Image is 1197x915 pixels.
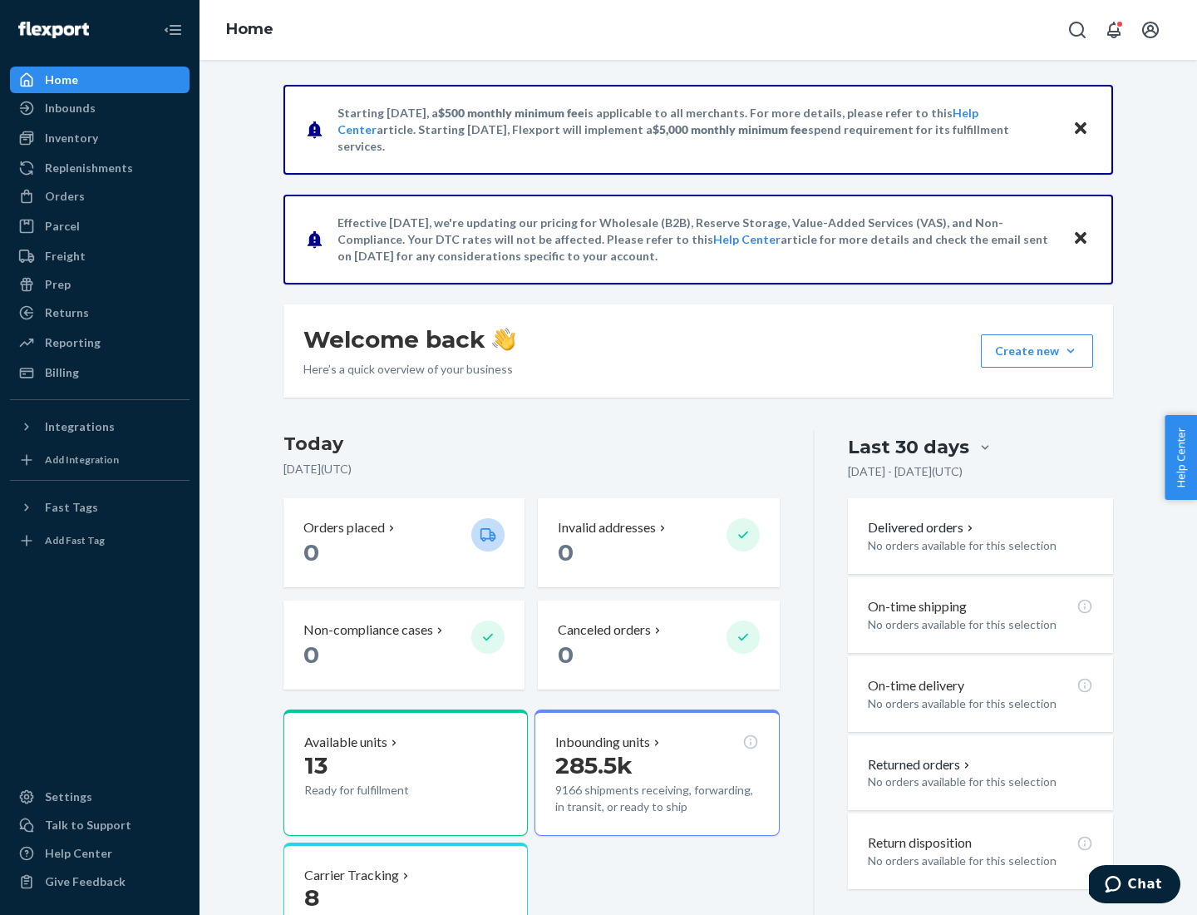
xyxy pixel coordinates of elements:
h3: Today [283,431,780,457]
a: Add Integration [10,447,190,473]
p: [DATE] - [DATE] ( UTC ) [848,463,963,480]
a: Add Fast Tag [10,527,190,554]
button: Orders placed 0 [283,498,525,587]
a: Freight [10,243,190,270]
span: 13 [304,751,328,779]
span: $5,000 monthly minimum fee [653,122,808,136]
button: Create new [981,334,1093,368]
p: No orders available for this selection [868,774,1093,790]
button: Open account menu [1134,13,1167,47]
div: Fast Tags [45,499,98,516]
div: Home [45,72,78,88]
div: Give Feedback [45,873,126,890]
p: Starting [DATE], a is applicable to all merchants. For more details, please refer to this article... [337,105,1057,155]
a: Help Center [713,232,781,246]
p: On-time shipping [868,597,967,616]
button: Give Feedback [10,868,190,895]
span: 8 [304,883,319,912]
button: Non-compliance cases 0 [283,601,525,690]
span: 0 [303,640,319,669]
a: Home [226,20,273,38]
button: Help Center [1165,415,1197,500]
p: Available units [304,733,387,752]
div: Replenishments [45,160,133,176]
div: Add Fast Tag [45,533,105,547]
p: On-time delivery [868,676,964,695]
img: hand-wave emoji [492,328,515,351]
div: Reporting [45,334,101,351]
span: 285.5k [555,751,633,779]
p: Carrier Tracking [304,866,399,885]
p: No orders available for this selection [868,695,1093,712]
a: Reporting [10,329,190,356]
div: Talk to Support [45,817,131,833]
div: Add Integration [45,453,119,467]
a: Billing [10,359,190,386]
div: Billing [45,364,79,381]
button: Close Navigation [156,13,190,47]
a: Returns [10,299,190,326]
button: Inbounding units285.5k9166 shipments receiving, forwarding, in transit, or ready to ship [534,710,779,836]
ol: breadcrumbs [213,6,287,54]
a: Prep [10,271,190,298]
a: Settings [10,784,190,810]
p: Non-compliance cases [303,621,433,640]
iframe: Opens a widget where you can chat to one of our agents [1089,865,1180,907]
div: Help Center [45,845,112,862]
a: Inventory [10,125,190,151]
a: Inbounds [10,95,190,121]
p: 9166 shipments receiving, forwarding, in transit, or ready to ship [555,782,758,815]
span: 0 [303,538,319,566]
button: Returned orders [868,755,973,774]
p: Inbounding units [555,733,650,752]
div: Last 30 days [848,434,969,460]
p: Orders placed [303,518,385,537]
button: Available units13Ready for fulfillment [283,710,528,836]
p: Effective [DATE], we're updating our pricing for Wholesale (B2B), Reserve Storage, Value-Added Se... [337,215,1057,265]
p: No orders available for this selection [868,616,1093,633]
div: Integrations [45,418,115,435]
div: Prep [45,276,71,293]
span: 0 [558,538,574,566]
div: Freight [45,248,86,265]
button: Invalid addresses 0 [538,498,779,587]
p: No orders available for this selection [868,853,1093,869]
button: Open Search Box [1061,13,1094,47]
a: Orders [10,183,190,210]
p: [DATE] ( UTC ) [283,461,780,477]
button: Talk to Support [10,812,190,838]
button: Close [1070,227,1091,251]
div: Inbounds [45,100,96,116]
div: Parcel [45,218,80,235]
a: Replenishments [10,155,190,181]
div: Settings [45,789,92,805]
button: Integrations [10,413,190,440]
a: Parcel [10,213,190,240]
div: Returns [45,304,89,321]
span: $500 monthly minimum fee [438,106,584,120]
p: Ready for fulfillment [304,782,458,799]
img: Flexport logo [18,22,89,38]
p: Invalid addresses [558,518,656,537]
div: Orders [45,188,85,205]
button: Canceled orders 0 [538,601,779,690]
p: Canceled orders [558,621,651,640]
p: Here’s a quick overview of your business [303,361,515,378]
button: Open notifications [1097,13,1130,47]
a: Help Center [10,840,190,867]
p: No orders available for this selection [868,537,1093,554]
div: Inventory [45,130,98,146]
span: 0 [558,640,574,669]
button: Delivered orders [868,518,977,537]
a: Home [10,67,190,93]
p: Return disposition [868,833,972,853]
button: Fast Tags [10,494,190,521]
button: Close [1070,117,1091,141]
h1: Welcome back [303,324,515,354]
